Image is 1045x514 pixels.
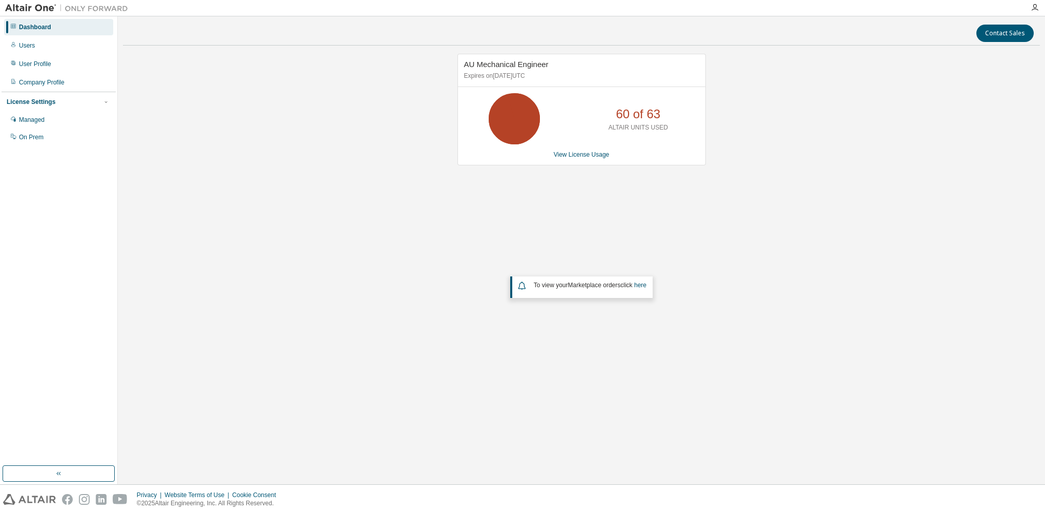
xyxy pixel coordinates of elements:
[464,60,549,69] span: AU Mechanical Engineer
[137,491,164,499] div: Privacy
[79,494,90,505] img: instagram.svg
[232,491,282,499] div: Cookie Consent
[3,494,56,505] img: altair_logo.svg
[5,3,133,13] img: Altair One
[164,491,232,499] div: Website Terms of Use
[19,78,65,87] div: Company Profile
[534,282,646,289] span: To view your click
[464,72,697,80] p: Expires on [DATE] UTC
[19,23,51,31] div: Dashboard
[616,105,660,123] p: 60 of 63
[137,499,282,508] p: © 2025 Altair Engineering, Inc. All Rights Reserved.
[976,25,1034,42] button: Contact Sales
[113,494,128,505] img: youtube.svg
[554,151,610,158] a: View License Usage
[19,60,51,68] div: User Profile
[634,282,646,289] a: here
[19,41,35,50] div: Users
[19,133,44,141] div: On Prem
[96,494,107,505] img: linkedin.svg
[609,123,668,132] p: ALTAIR UNITS USED
[7,98,55,106] div: License Settings
[62,494,73,505] img: facebook.svg
[568,282,621,289] em: Marketplace orders
[19,116,45,124] div: Managed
